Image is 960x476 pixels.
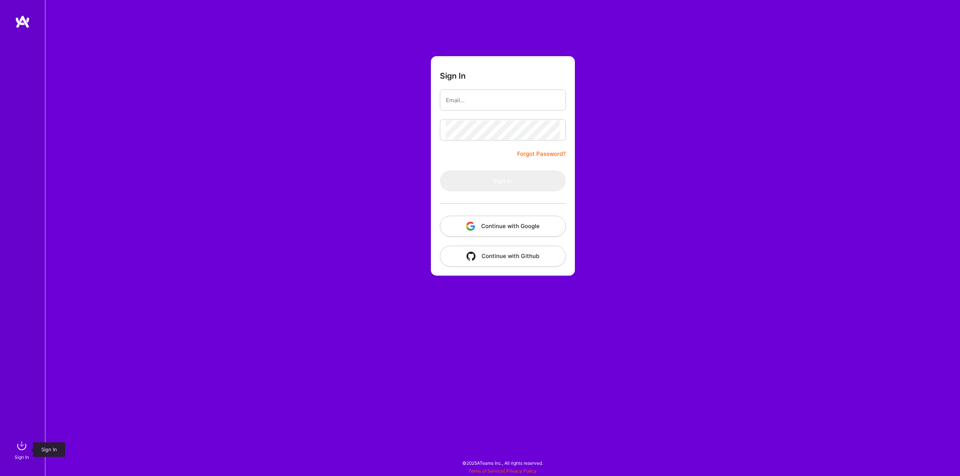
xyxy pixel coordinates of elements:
[440,216,566,237] button: Continue with Google
[468,468,537,474] span: |
[15,453,29,461] div: Sign In
[440,170,566,191] button: Sign In
[15,15,30,28] img: logo
[506,468,537,474] a: Privacy Policy
[16,438,29,461] a: sign inSign In
[45,454,960,472] div: © 2025 ATeams Inc., All rights reserved.
[440,246,566,267] button: Continue with Github
[446,91,560,110] input: Email...
[517,149,566,158] a: Forgot Password?
[14,438,29,453] img: sign in
[466,252,475,261] img: icon
[466,222,475,231] img: icon
[440,71,466,81] h3: Sign In
[468,468,504,474] a: Terms of Service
